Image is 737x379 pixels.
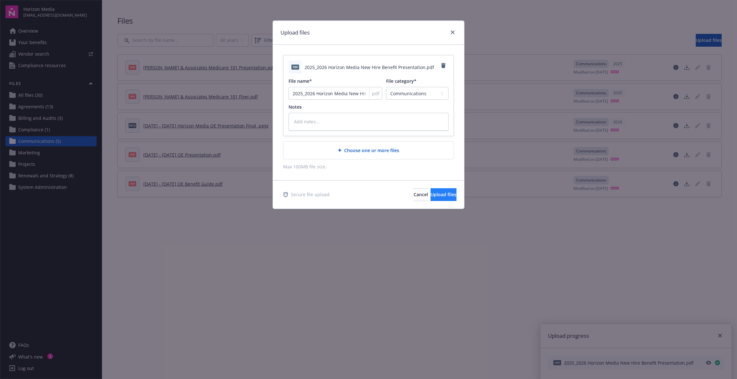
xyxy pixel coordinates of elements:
[281,28,310,37] h1: Upload files
[305,64,434,71] span: 2025_2026 Horizon Media New Hire Benefit Presentation.pdf
[386,78,416,84] span: File category*
[431,191,456,197] span: Upload files
[414,191,428,197] span: Cancel
[291,65,299,69] span: pdf
[414,188,428,201] button: Cancel
[289,78,312,84] span: File name*
[291,191,329,198] span: Secure file upload
[289,87,382,100] input: Add file name...
[283,141,454,159] div: Choose one or more files
[344,147,399,154] span: Choose one or more files
[431,188,456,201] button: Upload files
[449,28,456,36] a: close
[372,90,379,97] span: pdf
[283,163,454,170] span: Max 100MB file size.
[438,60,448,71] a: Remove
[289,104,302,110] span: Notes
